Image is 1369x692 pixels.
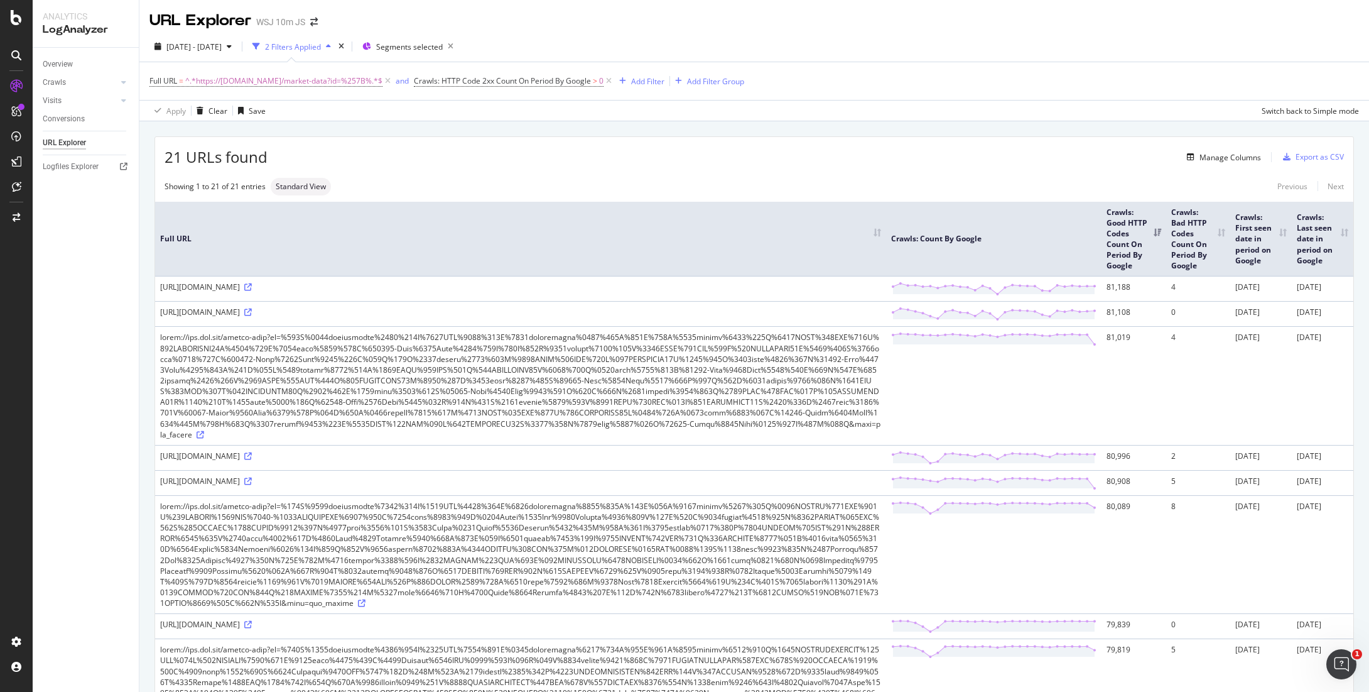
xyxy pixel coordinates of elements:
th: Crawls: Count By Google [886,202,1101,277]
td: 79,839 [1101,613,1166,639]
div: Apply [166,106,186,116]
a: Logfiles Explorer [43,160,130,173]
td: 8 [1166,495,1230,613]
td: 80,908 [1101,470,1166,495]
td: [DATE] [1230,326,1292,444]
div: WSJ 10m JS [256,16,305,28]
td: 80,996 [1101,445,1166,470]
div: [URL][DOMAIN_NAME] [160,476,881,486]
td: [DATE] [1230,276,1292,301]
div: and [396,75,409,86]
td: 2 [1166,445,1230,470]
span: Crawls: HTTP Code 2xx Count On Period By Google [414,75,591,86]
button: Segments selected [357,36,458,57]
div: Overview [43,58,73,71]
button: Manage Columns [1182,150,1261,165]
td: [DATE] [1292,276,1353,301]
th: Crawls: Bad HTTP Codes Count On Period By Google: activate to sort column ascending [1166,202,1230,277]
div: neutral label [271,178,331,195]
td: 4 [1166,326,1230,444]
div: Showing 1 to 21 of 21 entries [165,181,266,192]
th: Crawls: First seen date in period on Google: activate to sort column ascending [1230,202,1292,277]
td: 81,019 [1101,326,1166,444]
div: Crawls [43,76,66,89]
button: 2 Filters Applied [247,36,336,57]
span: 1 [1352,649,1362,659]
td: [DATE] [1230,495,1292,613]
div: Add Filter [631,76,664,87]
td: [DATE] [1292,613,1353,639]
td: [DATE] [1230,301,1292,326]
div: LogAnalyzer [43,23,129,37]
td: [DATE] [1230,470,1292,495]
span: 21 URLs found [165,146,268,168]
span: Standard View [276,183,326,190]
button: Add Filter Group [670,74,744,89]
button: [DATE] - [DATE] [149,36,237,57]
span: ^.*https://[DOMAIN_NAME]/market-data?id=%257B%.*$ [185,72,382,90]
td: 81,188 [1101,276,1166,301]
button: Switch back to Simple mode [1257,101,1359,121]
iframe: Intercom live chat [1326,649,1356,679]
button: and [396,75,409,87]
div: Analytics [43,10,129,23]
div: [URL][DOMAIN_NAME] [160,619,881,630]
div: [URL][DOMAIN_NAME] [160,282,881,292]
div: lorem://ips.dol.sit/ametco-adip?el=%174S%9599doeiusmodte%7342%314I%1519UTL%4428%364E%6826dolorema... [160,501,881,608]
td: [DATE] [1292,301,1353,326]
td: [DATE] [1292,445,1353,470]
td: [DATE] [1292,470,1353,495]
div: [URL][DOMAIN_NAME] [160,451,881,461]
td: 4 [1166,276,1230,301]
div: Conversions [43,113,85,126]
a: Overview [43,58,130,71]
span: > [593,75,597,86]
span: 0 [599,72,603,90]
a: Crawls [43,76,117,89]
td: 5 [1166,470,1230,495]
div: URL Explorer [43,136,86,150]
span: Segments selected [376,41,443,52]
div: Save [249,106,266,116]
th: Crawls: Good HTTP Codes Count On Period By Google: activate to sort column ascending [1101,202,1166,277]
span: Full URL [149,75,177,86]
div: URL Explorer [149,10,251,31]
div: lorem://ips.dol.sit/ametco-adip?el=%593S%0044doeiusmodte%2480%214I%7627UTL%9088%313E%7831dolorema... [160,332,881,439]
button: Add Filter [614,74,664,89]
div: Add Filter Group [687,76,744,87]
td: 80,089 [1101,495,1166,613]
span: = [179,75,183,86]
td: [DATE] [1230,613,1292,639]
td: 0 [1166,301,1230,326]
button: Clear [192,101,227,121]
td: [DATE] [1292,326,1353,444]
button: Apply [149,101,186,121]
span: [DATE] - [DATE] [166,41,222,52]
div: arrow-right-arrow-left [310,18,318,26]
th: Full URL: activate to sort column ascending [155,202,886,277]
td: 81,108 [1101,301,1166,326]
a: Visits [43,94,117,107]
button: Save [233,101,266,121]
td: [DATE] [1292,495,1353,613]
td: [DATE] [1230,445,1292,470]
button: Export as CSV [1278,147,1344,167]
td: 0 [1166,613,1230,639]
div: Export as CSV [1296,151,1344,162]
div: Clear [208,106,227,116]
a: URL Explorer [43,136,130,150]
div: Logfiles Explorer [43,160,99,173]
div: [URL][DOMAIN_NAME] [160,307,881,317]
div: Switch back to Simple mode [1262,106,1359,116]
div: 2 Filters Applied [265,41,321,52]
a: Conversions [43,113,130,126]
div: times [336,40,347,53]
div: Manage Columns [1199,152,1261,163]
div: Visits [43,94,62,107]
th: Crawls: Last seen date in period on Google: activate to sort column ascending [1292,202,1353,277]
